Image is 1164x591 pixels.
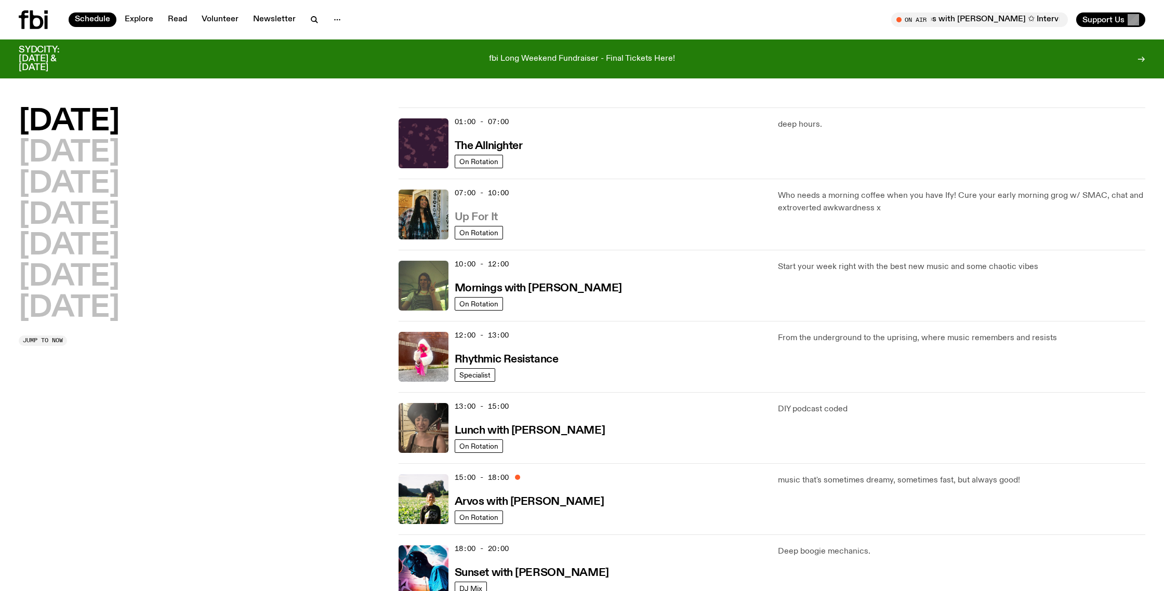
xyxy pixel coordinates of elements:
[455,473,509,482] span: 15:00 - 18:00
[455,210,498,223] a: Up For It
[455,496,604,507] h3: Arvos with [PERSON_NAME]
[778,118,1145,131] p: deep hours.
[19,263,120,292] button: [DATE]
[778,403,1145,415] p: DIY podcast coded
[455,141,523,152] h3: The Allnighter
[399,332,448,382] img: Attu crouches on gravel in front of a brown wall. They are wearing a white fur coat with a hood, ...
[455,188,509,198] span: 07:00 - 10:00
[455,259,509,269] span: 10:00 - 12:00
[19,170,120,199] button: [DATE]
[162,12,193,27] a: Read
[19,201,120,230] button: [DATE]
[247,12,302,27] a: Newsletter
[399,190,448,239] img: Ify - a Brown Skin girl with black braided twists, looking up to the side with her tongue stickin...
[455,566,609,579] a: Sunset with [PERSON_NAME]
[399,474,448,524] img: Bri is smiling and wearing a black t-shirt. She is standing in front of a lush, green field. Ther...
[19,232,120,261] button: [DATE]
[1082,15,1125,24] span: Support Us
[778,332,1145,344] p: From the underground to the uprising, where music remembers and resists
[778,545,1145,558] p: Deep boogie mechanics.
[778,190,1145,214] p: Who needs a morning coffee when you have Ify! Cure your early morning grog w/ SMAC, chat and extr...
[455,283,622,294] h3: Mornings with [PERSON_NAME]
[459,229,498,237] span: On Rotation
[455,212,498,223] h3: Up For It
[455,511,503,524] a: On Rotation
[19,46,85,72] h3: SYDCITY: [DATE] & [DATE]
[195,12,245,27] a: Volunteer
[455,155,503,168] a: On Rotation
[455,139,523,152] a: The Allnighter
[891,12,1068,27] button: On AirArvos with [PERSON_NAME] ✩ Interview: Hatchie
[455,439,503,453] a: On Rotation
[455,423,605,436] a: Lunch with [PERSON_NAME]
[19,335,67,346] button: Jump to now
[23,338,63,343] span: Jump to now
[455,352,559,365] a: Rhythmic Resistance
[69,12,116,27] a: Schedule
[459,158,498,166] span: On Rotation
[459,300,498,308] span: On Rotation
[455,425,605,436] h3: Lunch with [PERSON_NAME]
[19,139,120,168] button: [DATE]
[778,261,1145,273] p: Start your week right with the best new music and some chaotic vibes
[455,330,509,340] span: 12:00 - 13:00
[455,568,609,579] h3: Sunset with [PERSON_NAME]
[455,117,509,127] span: 01:00 - 07:00
[399,261,448,311] img: Jim Kretschmer in a really cute outfit with cute braids, standing on a train holding up a peace s...
[459,371,491,379] span: Specialist
[1076,12,1145,27] button: Support Us
[118,12,160,27] a: Explore
[455,368,495,382] a: Specialist
[19,294,120,323] button: [DATE]
[19,108,120,137] button: [DATE]
[455,544,509,554] span: 18:00 - 20:00
[455,226,503,239] a: On Rotation
[459,442,498,450] span: On Rotation
[778,474,1145,487] p: music that's sometimes dreamy, sometimes fast, but always good!
[459,514,498,521] span: On Rotation
[455,281,622,294] a: Mornings with [PERSON_NAME]
[489,55,675,64] p: fbi Long Weekend Fundraiser - Final Tickets Here!
[455,354,559,365] h3: Rhythmic Resistance
[455,494,604,507] a: Arvos with [PERSON_NAME]
[455,297,503,311] a: On Rotation
[455,401,509,411] span: 13:00 - 15:00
